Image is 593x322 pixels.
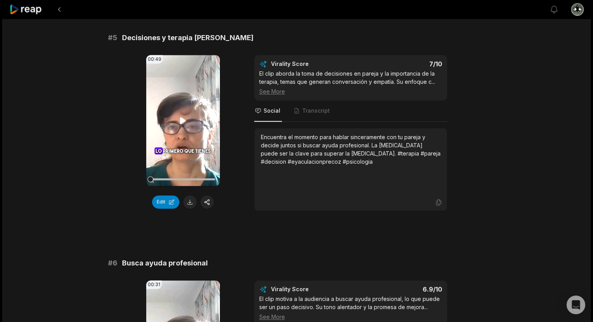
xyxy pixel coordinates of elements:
span: # 6 [108,258,117,269]
div: 6.9 /10 [358,285,442,293]
video: Your browser does not support mp4 format. [146,55,220,186]
span: Transcript [302,107,330,115]
button: Edit [152,195,179,209]
div: 7 /10 [358,60,442,68]
div: See More [259,87,442,96]
nav: Tabs [254,101,447,122]
div: Open Intercom Messenger [566,295,585,314]
span: # 5 [108,32,117,43]
span: Decisiones y terapia [PERSON_NAME] [122,32,253,43]
div: See More [259,313,442,321]
div: Virality Score [271,60,355,68]
span: Social [264,107,280,115]
div: Encuentra el momento para hablar sinceramente con tu pareja y decide juntos si buscar ayuda profe... [261,133,441,166]
span: Busca ayuda profesional [122,258,208,269]
div: El clip aborda la toma de decisiones en pareja y la importancia de la terapia, temas que generan ... [259,69,442,96]
div: El clip motiva a la audiencia a buscar ayuda profesional, lo que puede ser un paso decisivo. Su t... [259,295,442,321]
div: Virality Score [271,285,355,293]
